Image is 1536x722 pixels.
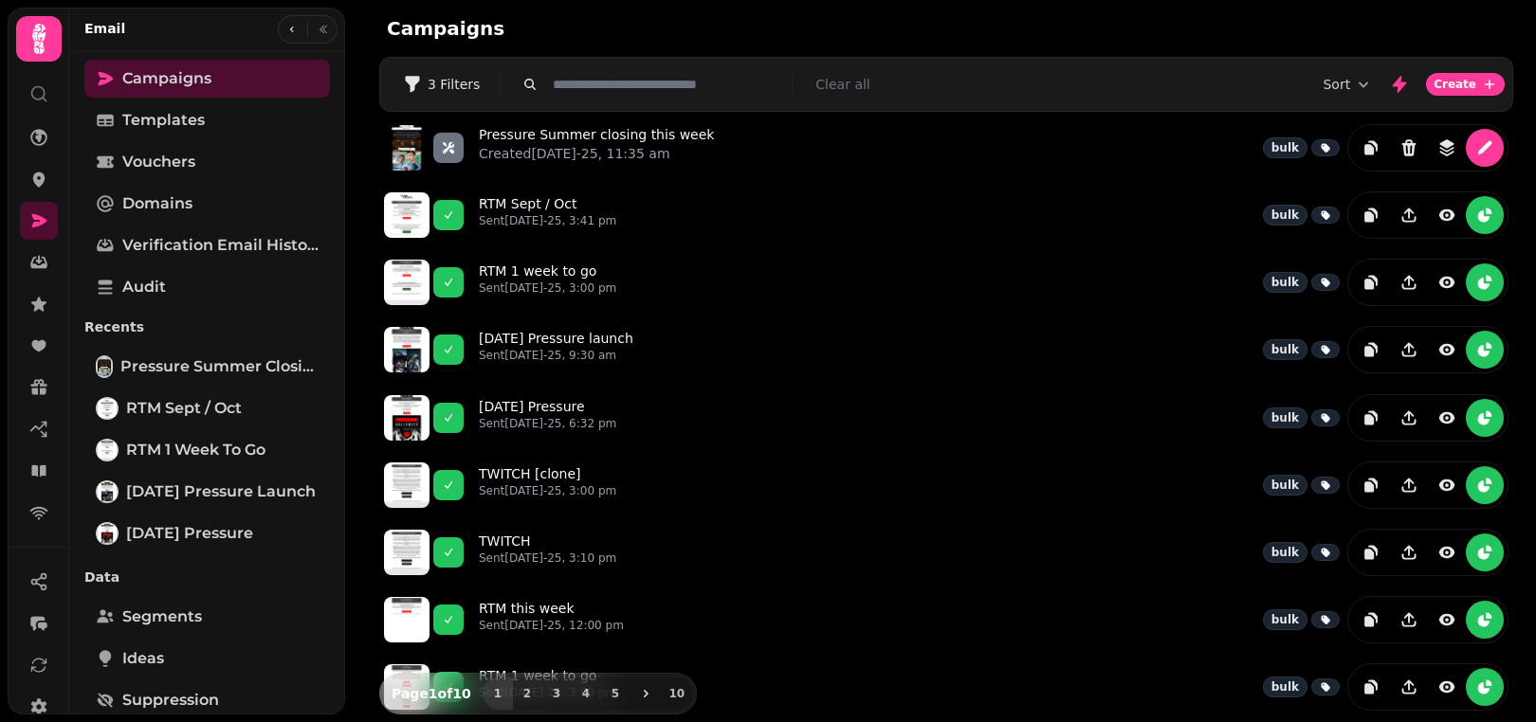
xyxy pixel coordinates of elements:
[1466,331,1504,369] button: reports
[84,473,330,511] a: Halloween Pressure launch[DATE] Pressure launch
[126,522,253,545] span: [DATE] Pressure
[479,551,616,566] p: Sent [DATE]-25, 3:10 pm
[479,532,616,573] a: TWITCHSent[DATE]-25, 3:10 pm
[98,524,117,543] img: Halloween Pressure
[479,397,616,439] a: [DATE] PressureSent[DATE]-25, 6:32 pm
[1352,399,1390,437] button: duplicate
[1428,331,1466,369] button: view
[1352,533,1390,571] button: duplicate
[1428,533,1466,571] button: view
[122,276,166,298] span: Audit
[84,143,330,181] a: Vouchers
[512,677,542,710] button: 2
[84,514,330,552] a: Halloween Pressure[DATE] Pressure
[1263,339,1307,360] div: bulk
[84,19,125,38] h2: Email
[388,69,495,99] button: 3 Filters
[384,125,430,171] img: aHR0cHM6Ly9zdGFtcGVkZS1zZXJ2aWNlLXByb2QtdGVtcGxhdGUtcHJldmlld3MuczMuZXUtd2VzdC0xLmFtYXpvbmF3cy5jb...
[1390,668,1428,706] button: Share campaign preview
[479,194,616,236] a: RTM Sept / OctSent[DATE]-25, 3:41 pm
[1426,73,1505,96] button: Create
[1352,263,1390,301] button: duplicate
[122,151,195,173] span: Vouchers
[384,327,430,372] img: aHR0cHM6Ly9zdGFtcGVkZS1zZXJ2aWNlLXByb2QtdGVtcGxhdGUtcHJldmlld3MuczMuZXUtd2VzdC0xLmFtYXpvbmF3cy5jb...
[669,688,685,699] span: 10
[1263,137,1307,158] div: bulk
[630,677,662,710] button: next
[479,348,633,363] p: Sent [DATE]-25, 9:30 am
[1434,79,1476,90] span: Create
[384,597,430,642] img: aHR0cHM6Ly9zdGFtcGVkZS1zZXJ2aWNlLXByb2QtdGVtcGxhdGUtcHJldmlld3MuczMuZXUtd2VzdC0xLmFtYXpvbmF3cy5jb...
[122,192,192,215] span: Domains
[1390,533,1428,571] button: Share campaign preview
[384,530,430,575] img: aHR0cHM6Ly9zdGFtcGVkZS1zZXJ2aWNlLXByb2QtdGVtcGxhdGUtcHJldmlld3MuczMuZXUtd2VzdC0xLmFtYXpvbmF3cy5jb...
[1352,466,1390,504] button: duplicate
[1466,601,1504,639] button: reports
[122,109,205,132] span: Templates
[608,688,623,699] span: 5
[98,357,111,376] img: Pressure Summer closing this week
[84,598,330,636] a: Segments
[1263,677,1307,697] div: bulk
[483,677,513,710] button: 1
[384,260,430,305] img: aHR0cHM6Ly9zdGFtcGVkZS1zZXJ2aWNlLXByb2QtdGVtcGxhdGUtcHJldmlld3MuczMuZXUtd2VzdC0xLmFtYXpvbmF3cy5jb...
[84,268,330,306] a: Audit
[1428,263,1466,301] button: view
[1352,196,1390,234] button: duplicate
[1466,129,1504,167] button: edit
[84,101,330,139] a: Templates
[1390,399,1428,437] button: Share campaign preview
[1352,129,1390,167] button: duplicate
[84,389,330,427] a: RTM Sept / OctRTM Sept / Oct
[490,688,505,699] span: 1
[384,664,430,710] img: aHR0cHM6Ly9zdGFtcGVkZS1zZXJ2aWNlLXByb2QtdGVtcGxhdGUtcHJldmlld3MuczMuZXUtd2VzdC0xLmFtYXpvbmF3cy5jb...
[600,677,631,710] button: 5
[122,605,202,628] span: Segments
[126,439,265,461] span: RTM 1 week to go
[1466,668,1504,706] button: reports
[479,464,616,506] a: TWITCH [clone]Sent[DATE]-25, 3:00 pm
[662,677,692,710] button: 10
[384,684,479,703] p: Page 1 of 10
[479,329,633,370] a: [DATE] Pressure launchSent[DATE]-25, 9:30 am
[1352,331,1390,369] button: duplicate
[84,185,330,223] a: Domains
[1390,263,1428,301] button: Share campaign preview
[122,647,164,670] span: Ideas
[126,480,316,503] span: [DATE] Pressure launch
[520,688,535,699] span: 2
[1428,399,1466,437] button: view
[1352,668,1390,706] button: duplicate
[1466,466,1504,504] button: reports
[1323,75,1373,94] button: Sort
[428,78,480,91] span: 3 Filters
[126,397,242,420] span: RTM Sept / Oct
[815,75,869,94] button: Clear all
[1263,272,1307,293] div: bulk
[84,348,330,386] a: Pressure Summer closing this weekPressure Summer closing this week
[1428,601,1466,639] button: view
[384,462,430,508] img: aHR0cHM6Ly9zdGFtcGVkZS1zZXJ2aWNlLXByb2QtdGVtcGxhdGUtcHJldmlld3MuczMuZXUtd2VzdC0xLmFtYXpvbmF3cy5jb...
[1390,196,1428,234] button: Share campaign preview
[571,677,601,710] button: 4
[1390,129,1428,167] button: Delete
[120,355,319,378] span: Pressure Summer closing this week
[1390,466,1428,504] button: Share campaign preview
[479,483,616,498] p: Sent [DATE]-25, 3:00 pm
[479,416,616,431] p: Sent [DATE]-25, 6:32 pm
[1390,601,1428,639] button: Share campaign preview
[84,60,330,98] a: Campaigns
[549,688,564,699] span: 3
[98,482,117,501] img: Halloween Pressure launch
[98,399,117,418] img: RTM Sept / Oct
[1466,399,1504,437] button: reports
[122,67,211,90] span: Campaigns
[1428,196,1466,234] button: view
[479,262,616,303] a: RTM 1 week to goSent[DATE]-25, 3:00 pm
[1428,129,1466,167] button: revisions
[1263,475,1307,496] div: bulk
[1263,542,1307,563] div: bulk
[479,144,714,163] p: Created [DATE]-25, 11:35 am
[479,280,616,296] p: Sent [DATE]-25, 3:00 pm
[84,226,330,264] a: Verification email history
